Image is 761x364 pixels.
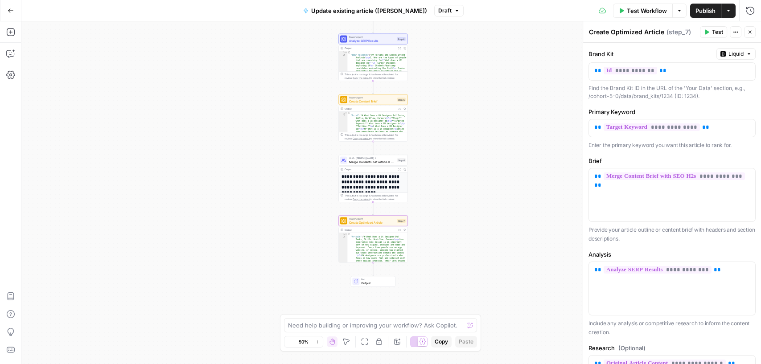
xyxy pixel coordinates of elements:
[666,28,691,37] span: ( step_7 )
[588,156,756,165] label: Brief
[588,49,713,58] label: Brand Kit
[339,233,348,236] div: 1
[345,168,395,171] div: Output
[588,107,756,116] label: Primary Keyword
[345,228,395,232] div: Output
[589,28,664,37] textarea: Create Optimized Article
[372,20,374,33] g: Edge from start to step_4
[345,46,395,50] div: Output
[397,98,406,102] div: Step 5
[353,137,370,140] span: Copy the output
[455,336,477,348] button: Paste
[438,7,452,15] span: Draft
[397,158,406,162] div: Step 6
[397,37,406,41] div: Step 4
[353,77,370,79] span: Copy the output
[372,202,374,215] g: Edge from step_6 to step_7
[353,198,370,200] span: Copy the output
[372,141,374,154] g: Edge from step_5 to step_6
[299,338,309,345] span: 50%
[339,51,348,54] div: 1
[345,112,347,115] span: Toggle code folding, rows 1 through 3
[627,6,667,15] span: Test Workflow
[345,73,406,80] div: This output is too large & has been abbreviated for review. to view the full content.
[588,344,756,352] label: Research
[716,48,756,60] button: Liquid
[349,220,395,225] span: Create Optimized Article
[588,84,756,100] div: Find the Brand Kit ID in the URL of the 'Your Data' section, e.g., /cohort-5-0/data/brand_kits/12...
[311,6,427,15] span: Update existing article ([PERSON_NAME])
[349,35,395,39] span: Power Agent
[345,233,347,236] span: Toggle code folding, rows 1 through 3
[345,51,347,54] span: Toggle code folding, rows 1 through 3
[618,344,646,352] span: (Optional)
[728,50,744,58] span: Liquid
[588,319,756,336] p: Include any analysis or competitive research to inform the content creation.
[349,96,395,99] span: Power Agent
[700,26,727,38] button: Test
[397,219,406,223] div: Step 7
[613,4,672,18] button: Test Workflow
[338,216,407,263] div: Power AgentCreate Optimized ArticleStep 7Output{ "Article":"# What Does a UX Designer Do? Tasks, ...
[345,133,406,140] div: This output is too large & has been abbreviated for review. to view the full content.
[345,107,395,110] div: Output
[338,276,407,287] div: EndOutput
[339,112,348,115] div: 1
[349,160,395,164] span: Merge Content Brief with SEO H2s
[459,338,473,346] span: Paste
[434,5,464,16] button: Draft
[298,4,432,18] button: Update existing article ([PERSON_NAME])
[435,338,448,346] span: Copy
[695,6,716,15] span: Publish
[349,38,395,43] span: Analyze SERP Results
[338,34,407,81] div: Power AgentAnalyze SERP ResultsStep 4Output{ "SERP Research":"## Persona and Search Intent Analys...
[712,28,723,36] span: Test
[349,99,395,103] span: Create Content Brief
[431,336,452,348] button: Copy
[372,81,374,94] g: Edge from step_4 to step_5
[588,225,756,243] p: Provide your article outline or content brief with headers and section descriptions.
[349,156,395,160] span: LLM · [PERSON_NAME] 4
[338,94,407,142] div: Power AgentCreate Content BriefStep 5Output{ "Brief":"# What Does a UX Designer Do? Tasks, Skills...
[690,4,721,18] button: Publish
[588,141,756,150] p: Enter the primary keyword you want this article to rank for.
[588,250,756,259] label: Analysis
[349,217,395,221] span: Power Agent
[372,262,374,275] g: Edge from step_7 to end
[361,281,391,285] span: Output
[361,278,391,281] span: End
[345,194,406,201] div: This output is too large & has been abbreviated for review. to view the full content.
